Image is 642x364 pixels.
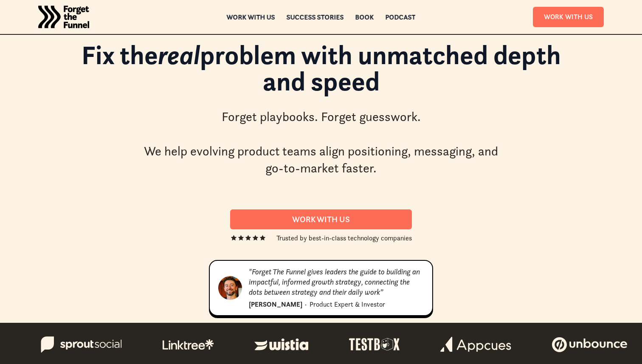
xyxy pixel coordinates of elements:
a: Work With us [230,209,412,229]
em: real [158,38,200,71]
div: "Forget The Funnel gives leaders the guide to building an impactful, informed growth strategy, co... [249,267,424,297]
a: Success Stories [287,14,344,20]
div: Trusted by best-in-class technology companies [276,233,412,243]
a: Podcast [386,14,416,20]
div: Product Expert & Investor [310,299,385,309]
div: [PERSON_NAME] [249,299,302,309]
div: Work With us [240,214,402,224]
div: · [305,299,307,309]
a: Book [355,14,374,20]
h1: Fix the problem with unmatched depth and speed [66,42,576,103]
div: Forget playbooks. Forget guesswork. We help evolving product teams align positioning, messaging, ... [141,108,501,177]
a: Work With Us [533,7,604,27]
a: Work with us [227,14,275,20]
